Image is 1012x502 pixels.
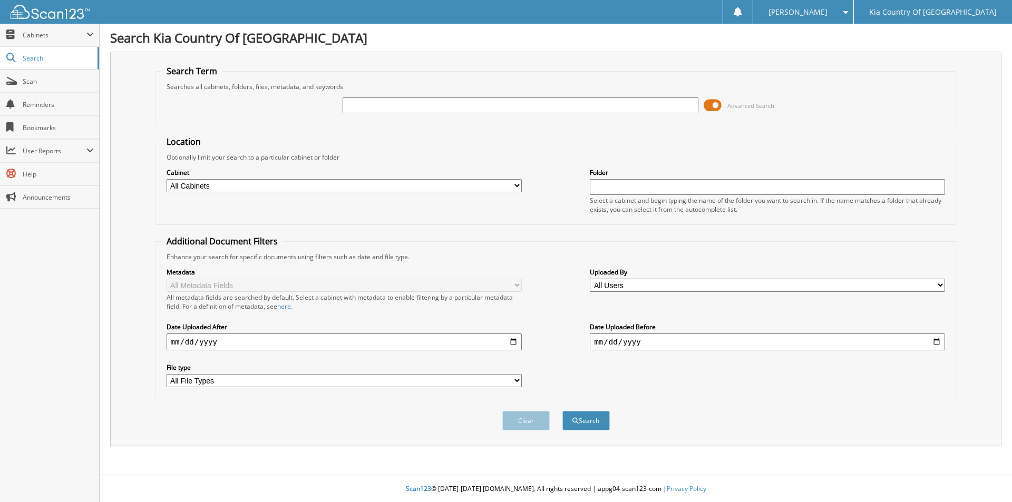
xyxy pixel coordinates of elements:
[277,302,291,311] a: here
[161,82,951,91] div: Searches all cabinets, folders, files, metadata, and keywords
[23,31,86,40] span: Cabinets
[167,293,522,311] div: All metadata fields are searched by default. Select a cabinet with metadata to enable filtering b...
[590,168,945,177] label: Folder
[959,451,1012,502] iframe: Chat Widget
[502,411,550,430] button: Clear
[590,268,945,277] label: Uploaded By
[23,100,94,109] span: Reminders
[590,322,945,331] label: Date Uploaded Before
[23,54,92,63] span: Search
[167,268,522,277] label: Metadata
[161,136,206,147] legend: Location
[161,252,951,261] div: Enhance your search for specific documents using filters such as date and file type.
[161,65,222,77] legend: Search Term
[727,102,774,110] span: Advanced Search
[23,193,94,202] span: Announcements
[167,168,522,177] label: Cabinet
[562,411,610,430] button: Search
[768,9,828,15] span: [PERSON_NAME]
[590,196,945,214] div: Select a cabinet and begin typing the name of the folder you want to search in. If the name match...
[11,5,90,19] img: scan123-logo-white.svg
[161,235,283,247] legend: Additional Document Filters
[161,153,951,162] div: Optionally limit your search to a particular cabinet or folder
[110,29,1001,46] h1: Search Kia Country Of [GEOGRAPHIC_DATA]
[167,363,522,372] label: File type
[23,123,94,132] span: Bookmarks
[23,146,86,155] span: User Reports
[23,170,94,179] span: Help
[167,322,522,331] label: Date Uploaded After
[869,9,997,15] span: Kia Country Of [GEOGRAPHIC_DATA]
[100,476,1012,502] div: © [DATE]-[DATE] [DOMAIN_NAME]. All rights reserved | appg04-scan123-com |
[667,484,706,493] a: Privacy Policy
[406,484,431,493] span: Scan123
[590,333,945,350] input: end
[23,77,94,86] span: Scan
[167,333,522,350] input: start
